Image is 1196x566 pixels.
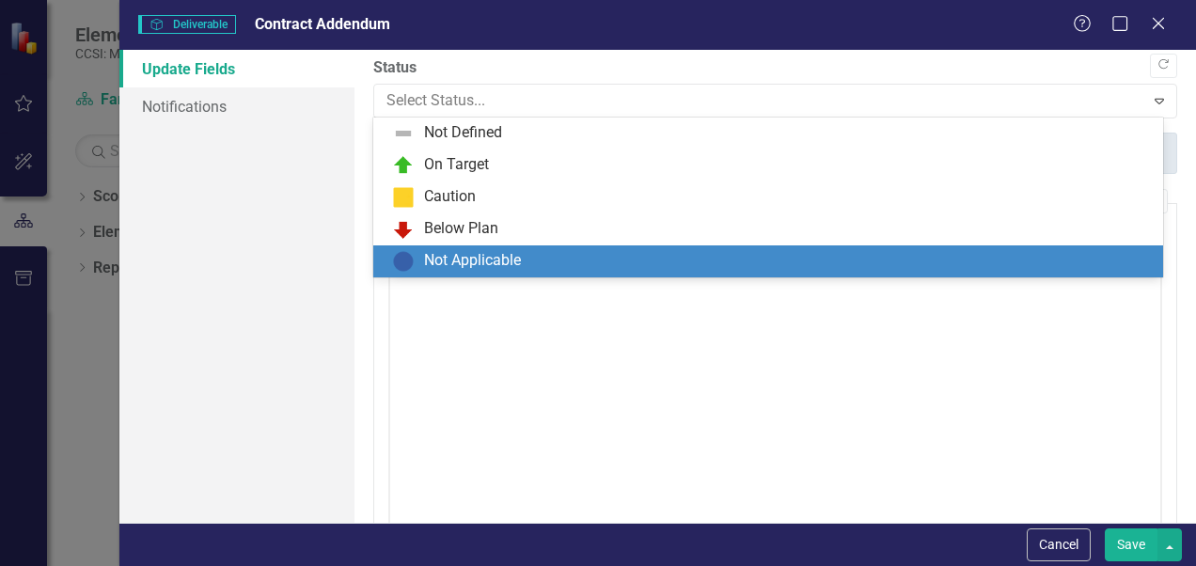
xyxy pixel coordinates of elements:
[255,15,390,33] span: Contract Addendum
[373,57,1177,79] label: Status
[392,122,415,145] img: Not Defined
[424,122,502,144] div: Not Defined
[119,50,354,87] a: Update Fields
[1105,528,1157,561] button: Save
[138,15,235,34] span: Deliverable
[424,186,476,208] div: Caution
[424,154,489,176] div: On Target
[392,154,415,177] img: On Target
[424,218,498,240] div: Below Plan
[119,87,354,125] a: Notifications
[392,218,415,241] img: Below Plan
[1027,528,1091,561] button: Cancel
[392,186,415,209] img: Caution
[424,250,521,272] div: Not Applicable
[392,250,415,273] img: Not Applicable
